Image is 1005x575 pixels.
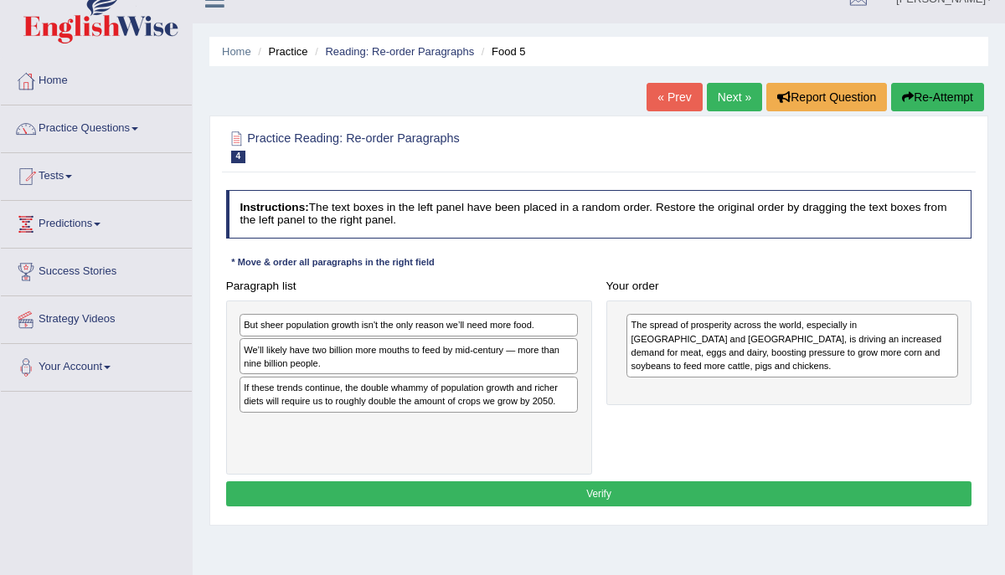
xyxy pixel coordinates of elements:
a: Home [222,45,251,58]
h4: Paragraph list [226,280,592,293]
button: Verify [226,481,972,506]
a: Home [1,58,192,100]
h2: Practice Reading: Re-order Paragraphs [226,128,688,163]
b: Instructions: [240,201,308,213]
a: Strategy Videos [1,296,192,338]
a: Tests [1,153,192,195]
a: Practice Questions [1,105,192,147]
span: 4 [231,151,246,163]
li: Practice [254,44,307,59]
div: We’ll likely have two billion more mouths to feed by mid-century — more than nine billion people. [240,338,578,374]
button: Re-Attempt [891,83,984,111]
h4: Your order [606,280,972,293]
li: Food 5 [477,44,526,59]
a: « Prev [647,83,702,111]
a: Success Stories [1,249,192,290]
div: The spread of prosperity across the world, especially in [GEOGRAPHIC_DATA] and [GEOGRAPHIC_DATA],... [626,314,958,377]
div: If these trends continue, the double whammy of population growth and richer diets will require us... [240,377,578,413]
a: Your Account [1,344,192,386]
a: Predictions [1,201,192,243]
div: * Move & order all paragraphs in the right field [226,256,441,270]
button: Report Question [766,83,887,111]
a: Next » [707,83,762,111]
div: But sheer population growth isn't the only reason we’ll need more food. [240,314,578,336]
a: Reading: Re-order Paragraphs [325,45,474,58]
h4: The text boxes in the left panel have been placed in a random order. Restore the original order b... [226,190,972,238]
